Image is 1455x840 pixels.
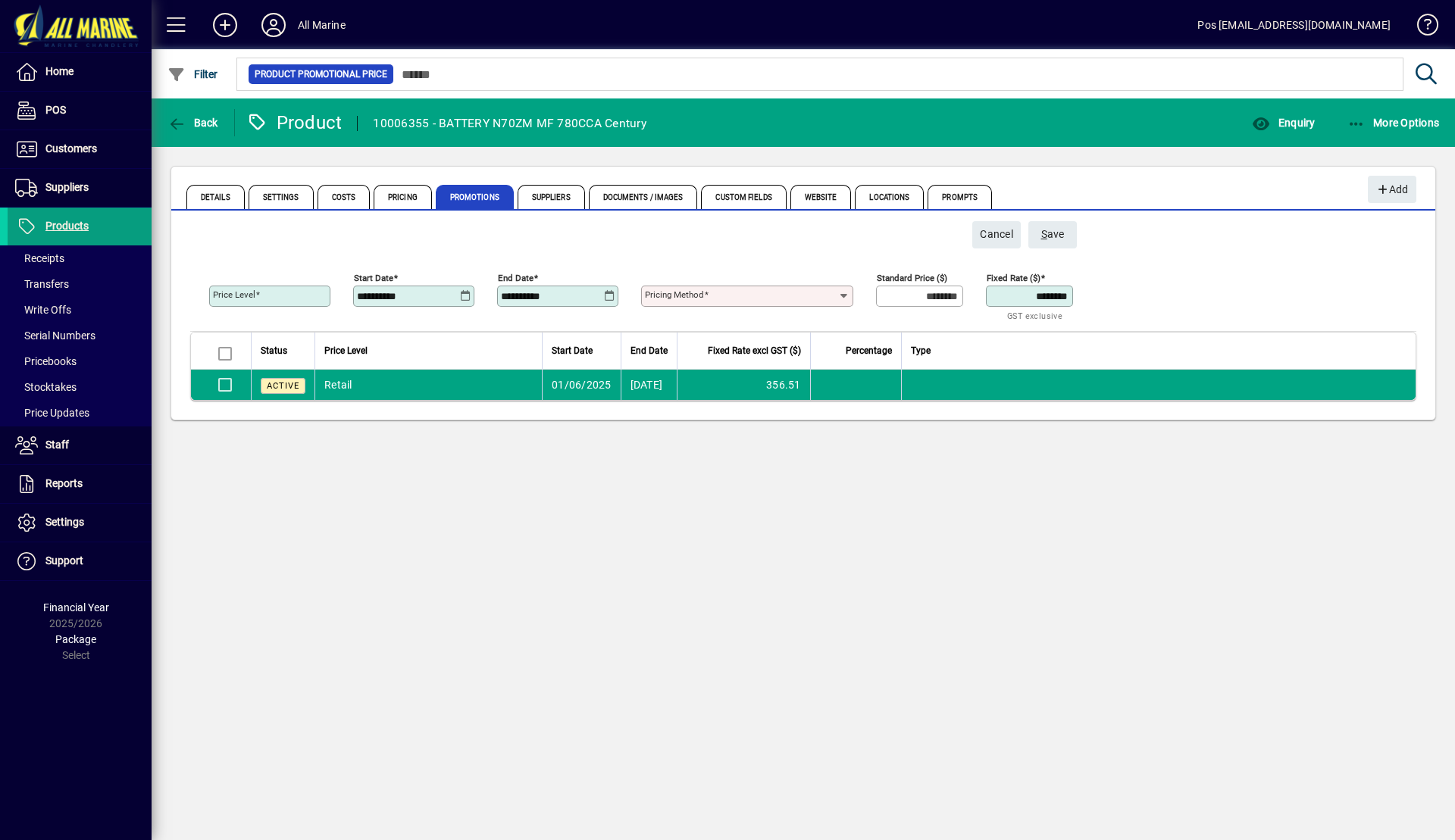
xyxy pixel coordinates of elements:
span: Prompts [928,185,992,209]
td: Retail [314,370,542,400]
a: Support [8,542,152,580]
button: Enquiry [1248,109,1319,136]
a: Suppliers [8,169,152,207]
a: Reports [8,465,152,503]
mat-label: Start date [354,273,393,283]
button: Add [1368,176,1416,203]
span: Active [267,381,299,391]
a: Price Updates [8,400,152,426]
mat-label: Pricing method [645,289,704,300]
button: Save [1028,221,1077,248]
span: S [1041,228,1047,240]
mat-label: End date [498,273,533,283]
div: 10006355 - BATTERY N70ZM MF 780CCA Century [373,111,646,136]
span: Add [1375,177,1408,202]
a: Transfers [8,271,152,297]
span: Enquiry [1252,117,1315,129]
span: Settings [45,516,84,528]
span: Status [261,342,287,359]
span: Back [167,117,218,129]
span: Suppliers [518,185,585,209]
button: Profile [249,11,298,39]
button: Cancel [972,221,1021,248]
a: Serial Numbers [8,323,152,348]
span: Filter [167,68,218,80]
div: All Marine [298,13,346,37]
span: End Date [630,342,668,359]
span: Cancel [980,222,1013,247]
button: Add [201,11,249,39]
a: Receipts [8,245,152,271]
a: Knowledge Base [1406,3,1436,52]
span: Pricebooks [15,355,77,367]
span: Custom Fields [701,185,786,209]
span: Start Date [552,342,593,359]
span: POS [45,104,66,116]
span: Fixed Rate excl GST ($) [708,342,801,359]
span: Customers [45,142,97,155]
span: Products [45,220,89,232]
a: Customers [8,130,152,168]
app-page-header-button: Back [152,109,235,136]
span: Pricing [374,185,432,209]
span: Website [790,185,852,209]
span: Price Updates [15,407,89,419]
td: 356.51 [677,370,810,400]
span: More Options [1347,117,1440,129]
a: POS [8,92,152,130]
button: Filter [164,61,222,88]
span: Locations [855,185,924,209]
a: Pricebooks [8,348,152,374]
mat-label: Standard price ($) [877,273,947,283]
a: Settings [8,504,152,542]
span: Percentage [846,342,892,359]
div: Product [246,111,343,135]
td: 01/06/2025 [542,370,621,400]
span: Price Level [324,342,368,359]
span: Type [911,342,931,359]
span: Write Offs [15,304,71,316]
span: Reports [45,477,83,489]
td: [DATE] [621,370,677,400]
button: More Options [1344,109,1444,136]
span: Serial Numbers [15,329,95,342]
span: Suppliers [45,181,89,193]
button: Back [164,109,222,136]
span: Details [186,185,245,209]
span: Promotions [436,185,514,209]
span: Receipts [15,252,64,264]
mat-hint: GST exclusive [1007,307,1062,324]
span: Product Promotional Price [255,67,387,82]
div: Pos [EMAIL_ADDRESS][DOMAIN_NAME] [1197,13,1391,37]
a: Write Offs [8,297,152,323]
mat-label: Price Level [213,289,255,300]
mat-label: Fixed rate ($) [987,273,1040,283]
span: Settings [249,185,314,209]
a: Staff [8,426,152,464]
span: Staff [45,439,69,451]
span: Financial Year [43,601,109,614]
span: Home [45,65,74,77]
span: ave [1041,222,1065,247]
span: Transfers [15,278,69,290]
a: Home [8,53,152,91]
span: Stocktakes [15,381,77,393]
span: Documents / Images [589,185,698,209]
span: Support [45,554,83,567]
span: Package [55,633,96,645]
a: Stocktakes [8,374,152,400]
span: Costs [318,185,371,209]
